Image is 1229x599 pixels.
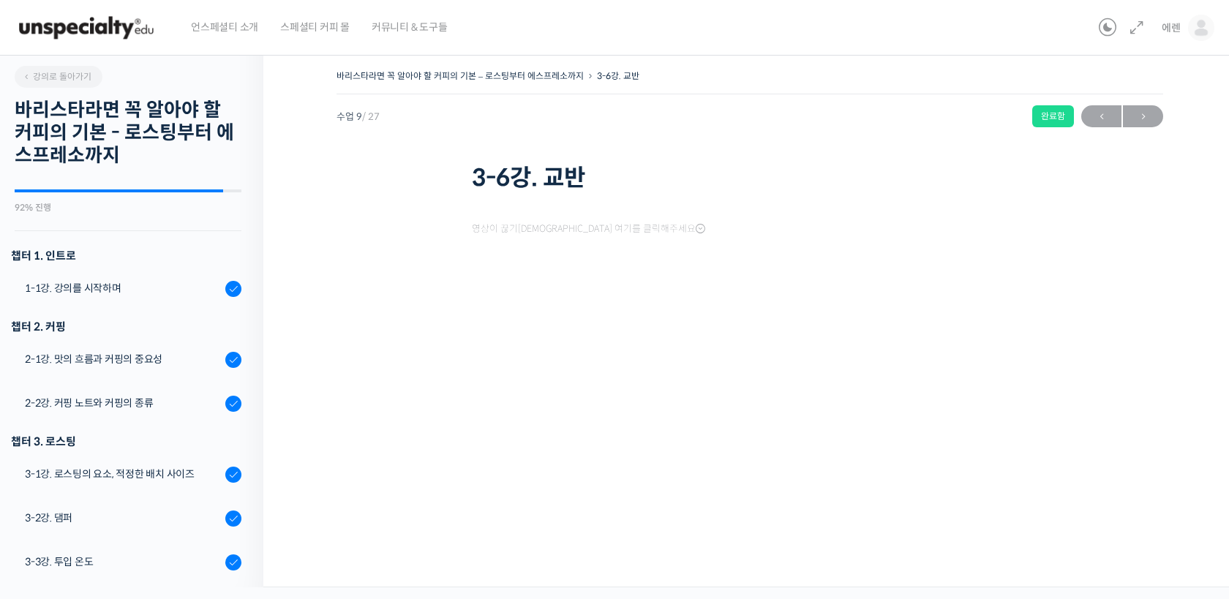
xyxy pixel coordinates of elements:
[472,164,1028,192] h1: 3-6강. 교반
[1081,107,1121,127] span: ←
[1123,107,1163,127] span: →
[362,110,380,123] span: / 27
[337,70,584,81] a: 바리스타라면 꼭 알아야 할 커피의 기본 – 로스팅부터 에스프레소까지
[597,70,639,81] a: 3-6강. 교반
[1123,105,1163,127] a: 다음→
[15,203,241,212] div: 92% 진행
[1032,105,1074,127] div: 완료함
[25,395,221,411] div: 2-2강. 커핑 노트와 커핑의 종류
[11,246,241,265] h3: 챕터 1. 인트로
[472,223,705,235] span: 영상이 끊기[DEMOGRAPHIC_DATA] 여기를 클릭해주세요
[25,351,221,367] div: 2-1강. 맛의 흐름과 커핑의 중요성
[22,71,91,82] span: 강의로 돌아가기
[11,317,241,336] div: 챕터 2. 커핑
[25,510,221,526] div: 3-2강. 댐퍼
[1081,105,1121,127] a: ←이전
[337,112,380,121] span: 수업 9
[15,66,102,88] a: 강의로 돌아가기
[25,280,221,296] div: 1-1강. 강의를 시작하며
[25,554,221,570] div: 3-3강. 투입 온도
[1162,21,1181,34] span: 에렌
[25,466,221,482] div: 3-1강. 로스팅의 요소, 적정한 배치 사이즈
[11,432,241,451] div: 챕터 3. 로스팅
[15,99,241,167] h2: 바리스타라면 꼭 알아야 할 커피의 기본 - 로스팅부터 에스프레소까지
